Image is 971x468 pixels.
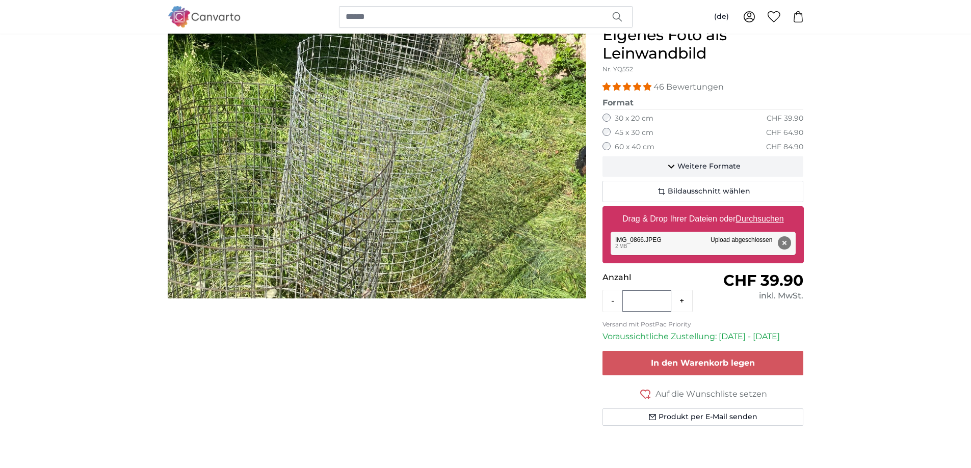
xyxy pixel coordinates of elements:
button: Produkt per E-Mail senden [602,408,804,426]
h1: Eigenes Foto als Leinwandbild [602,26,804,63]
button: - [603,291,622,311]
div: CHF 84.90 [766,142,803,152]
span: Bildausschnitt wählen [668,186,750,197]
span: CHF 39.90 [723,271,803,290]
span: 46 Bewertungen [653,82,724,92]
span: 4.93 stars [602,82,653,92]
img: personalised-canvas-print [168,26,586,298]
button: Auf die Wunschliste setzen [602,388,804,400]
div: 1 of 1 [168,26,586,298]
span: Weitere Formate [677,161,741,172]
legend: Format [602,97,804,109]
p: Anzahl [602,271,703,284]
label: Drag & Drop Ihrer Dateien oder [618,209,788,229]
div: inkl. MwSt. [703,290,803,302]
label: 60 x 40 cm [615,142,654,152]
button: Bildausschnitt wählen [602,181,804,202]
p: Voraussichtliche Zustellung: [DATE] - [DATE] [602,331,804,343]
div: CHF 64.90 [766,128,803,138]
button: In den Warenkorb legen [602,351,804,375]
label: 30 x 20 cm [615,114,653,124]
button: (de) [706,8,737,26]
span: Nr. YQ552 [602,65,633,73]
img: Canvarto [168,6,241,27]
button: Weitere Formate [602,156,804,177]
span: In den Warenkorb legen [651,358,755,368]
div: CHF 39.90 [767,114,803,124]
u: Durchsuchen [736,214,783,223]
label: 45 x 30 cm [615,128,653,138]
span: Auf die Wunschliste setzen [655,388,767,400]
button: + [671,291,692,311]
p: Versand mit PostPac Priority [602,320,804,328]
